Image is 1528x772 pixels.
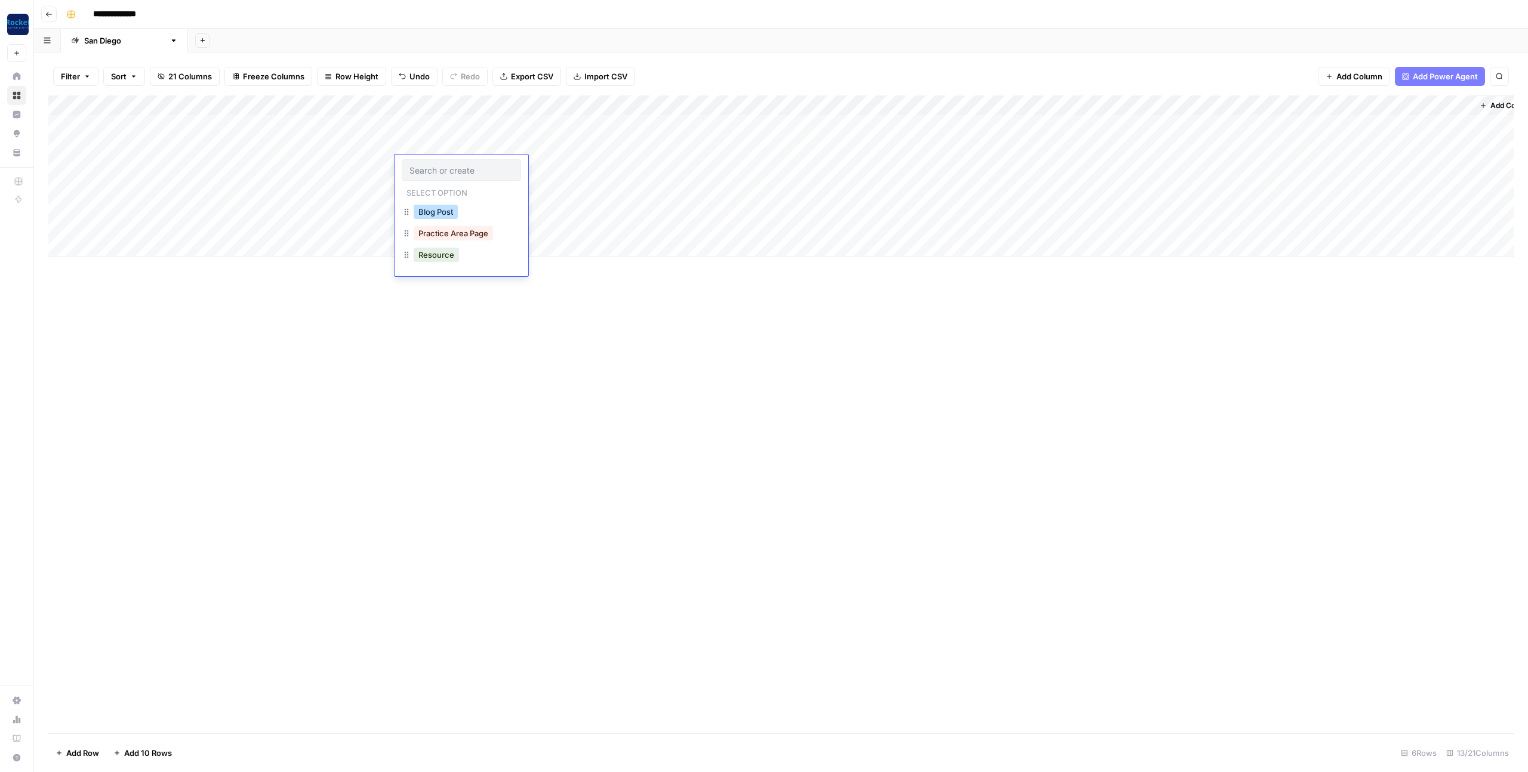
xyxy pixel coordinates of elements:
span: Add Power Agent [1413,70,1478,82]
span: Add Column [1336,70,1382,82]
button: Freeze Columns [224,67,312,86]
span: Sort [111,70,127,82]
div: [GEOGRAPHIC_DATA] [84,35,165,47]
div: 6 Rows [1396,743,1441,762]
button: Sort [103,67,145,86]
span: Add 10 Rows [124,747,172,759]
a: Usage [7,710,26,729]
div: 13/21 Columns [1441,743,1514,762]
button: Add 10 Rows [106,743,179,762]
a: Opportunities [7,124,26,143]
a: Home [7,67,26,86]
button: Export CSV [492,67,561,86]
div: Practice Area Page [402,224,521,245]
button: Import CSV [566,67,635,86]
div: Blog Post [402,202,521,224]
span: Row Height [335,70,378,82]
button: Add Column [1318,67,1390,86]
span: 21 Columns [168,70,212,82]
p: Select option [402,184,472,199]
div: Resource [402,245,521,267]
a: Learning Hub [7,729,26,748]
input: Search or create [409,165,513,175]
button: Row Height [317,67,386,86]
a: [GEOGRAPHIC_DATA] [61,29,188,53]
span: Redo [461,70,480,82]
span: Freeze Columns [243,70,304,82]
button: Redo [442,67,488,86]
button: Undo [391,67,438,86]
button: 21 Columns [150,67,220,86]
button: Add Row [48,743,106,762]
button: Resource [414,248,459,262]
span: Undo [409,70,430,82]
button: Blog Post [414,205,458,219]
button: Filter [53,67,98,86]
span: Filter [61,70,80,82]
a: Browse [7,86,26,105]
button: Help + Support [7,748,26,767]
button: Add Power Agent [1395,67,1485,86]
button: Practice Area Page [414,226,493,240]
a: Insights [7,105,26,124]
span: Export CSV [511,70,553,82]
button: Workspace: Rocket Pilots [7,10,26,39]
a: Your Data [7,143,26,162]
a: Settings [7,691,26,710]
span: Import CSV [584,70,627,82]
img: Rocket Pilots Logo [7,14,29,35]
span: Add Row [66,747,99,759]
